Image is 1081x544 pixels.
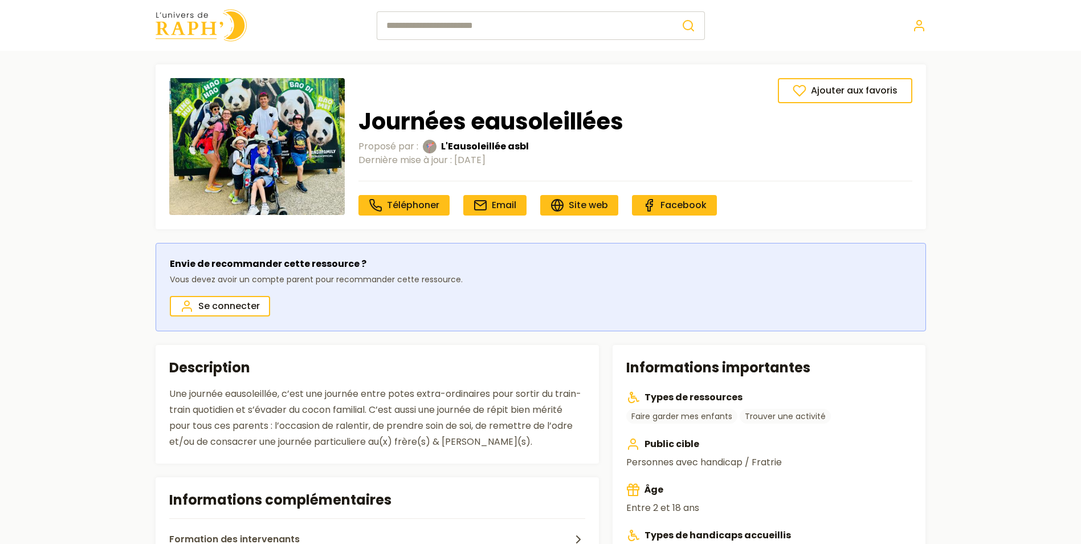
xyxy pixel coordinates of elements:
[626,529,912,542] h3: Types de handicaps accueillis
[170,296,270,316] a: Se connecter
[169,78,345,215] img: Whats App Image 2025 02 11 À 21.04.22 3e041256
[358,195,450,216] a: Téléphoner
[423,140,437,153] img: L'Eausoleillée asbl
[626,501,912,515] p: Entre 2 et 18 ans
[626,483,912,497] h3: Âge
[540,195,618,216] a: Site web
[811,84,898,98] span: Ajouter aux favoris
[156,9,247,42] img: Univers de Raph logo
[169,359,586,377] h2: Description
[632,195,717,216] a: Facebook
[660,198,707,212] span: Facebook
[740,409,831,424] a: Trouver une activité
[492,198,516,212] span: Email
[441,140,529,153] span: L'Eausoleillée asbl
[387,198,439,212] span: Téléphoner
[463,195,527,216] a: Email
[454,153,486,167] time: [DATE]
[672,11,705,40] button: Rechercher
[358,140,418,153] span: Proposé par :
[170,273,463,287] p: Vous devez avoir un compte parent pour recommander cette ressource.
[358,108,912,135] h1: Journées eausoleillées
[626,456,912,469] p: Personnes avec handicap / Fratrie
[358,153,912,167] div: Dernière mise à jour :
[169,386,586,450] div: Une journée eausoleillée, c’est une journée entre potes extra-ordinaires pour sortir du train-tra...
[626,437,912,451] h3: Public cible
[423,140,529,153] a: L'Eausoleillée asblL'Eausoleillée asbl
[569,198,608,212] span: Site web
[170,257,463,271] p: Envie de recommander cette ressource ?
[626,409,737,424] a: Faire garder mes enfants
[778,78,912,103] button: Ajouter aux favoris
[198,299,260,313] span: Se connecter
[626,359,912,377] h2: Informations importantes
[169,491,586,509] h2: Informations complémentaires
[626,391,912,404] h3: Types de ressources
[912,19,926,33] a: Se connecter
